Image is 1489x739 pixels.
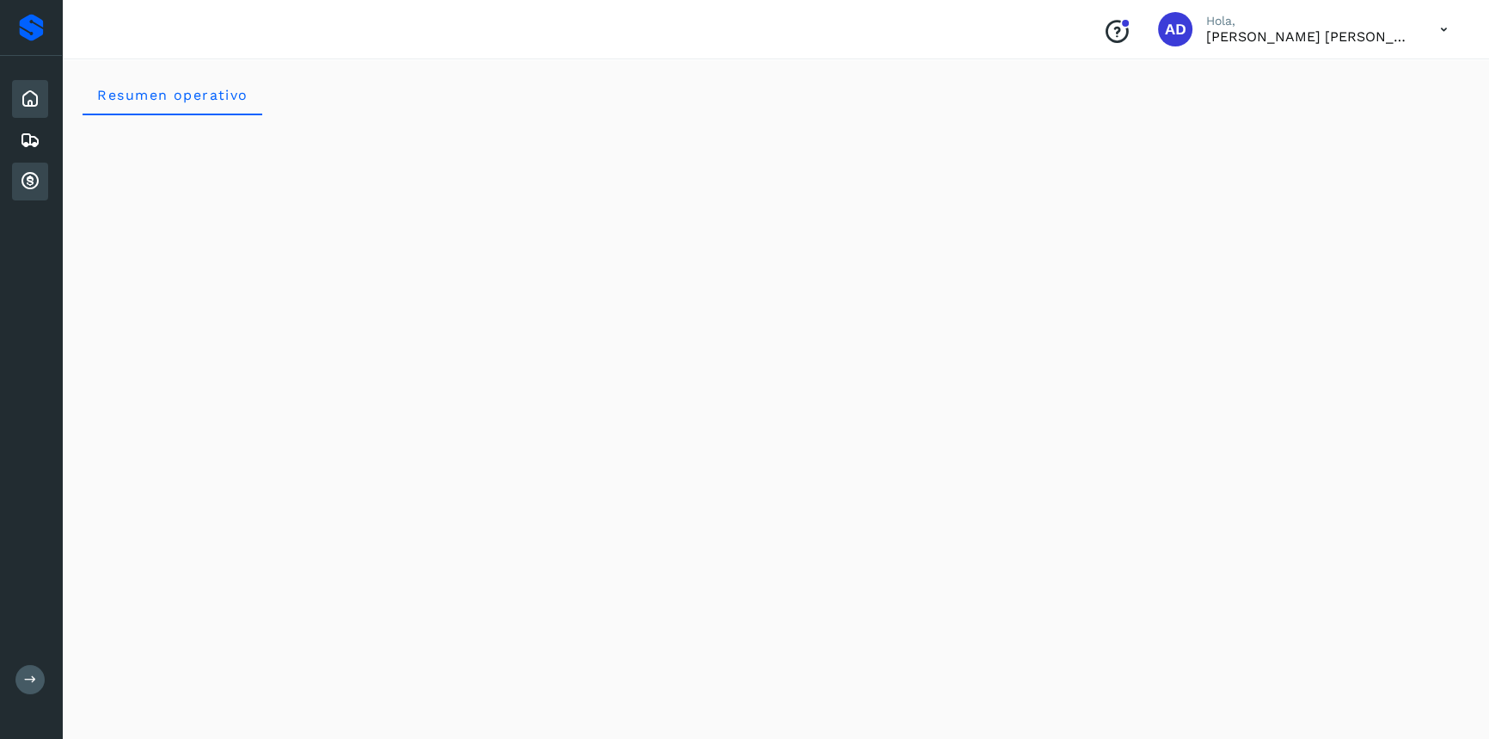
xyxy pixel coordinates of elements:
span: Resumen operativo [96,87,248,103]
div: Inicio [12,80,48,118]
div: Embarques [12,121,48,159]
p: Hola, [1206,14,1412,28]
p: ALMA DELIA CASTAÑEDA MERCADO [1206,28,1412,45]
div: Cuentas por cobrar [12,163,48,200]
